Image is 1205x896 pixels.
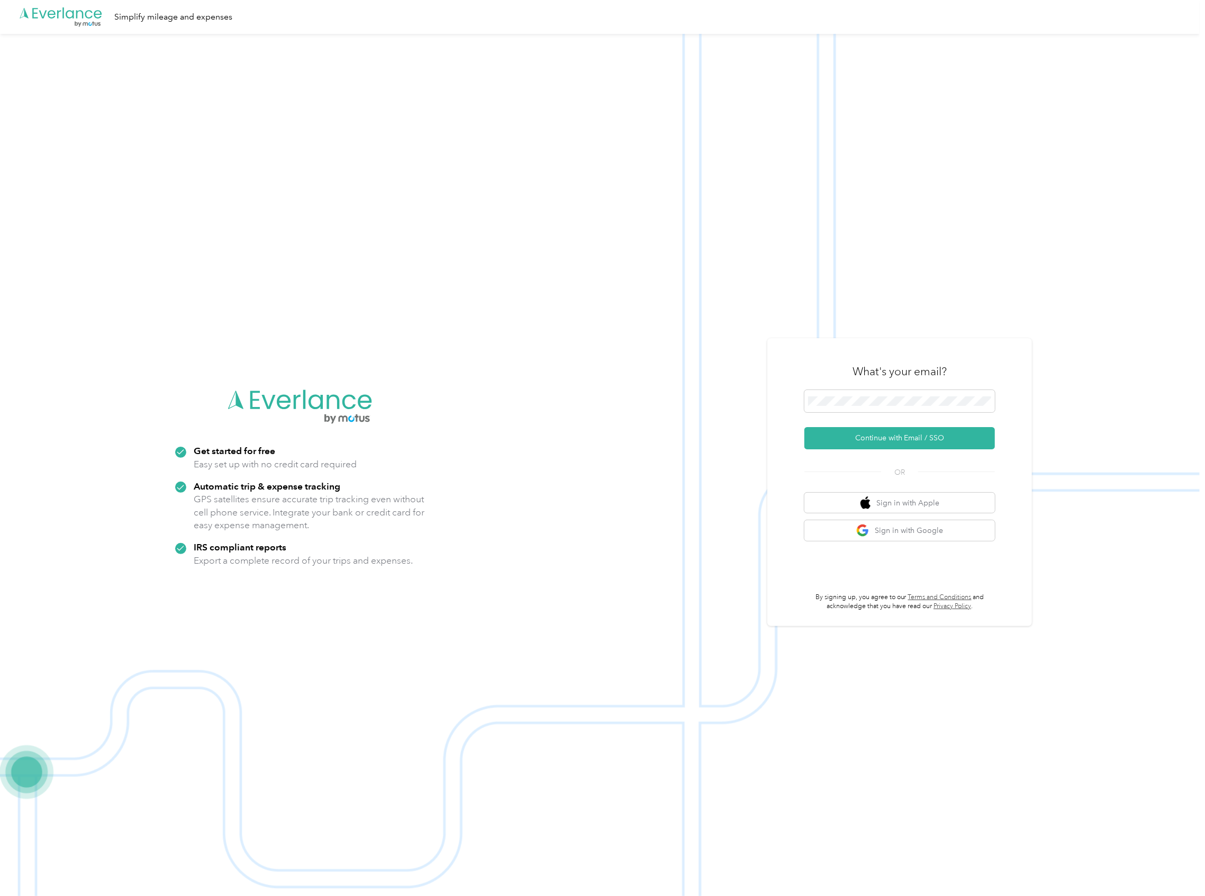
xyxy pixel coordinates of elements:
[194,554,413,567] p: Export a complete record of your trips and expenses.
[908,593,972,601] a: Terms and Conditions
[860,496,871,510] img: apple logo
[194,493,425,532] p: GPS satellites ensure accurate trip tracking even without cell phone service. Integrate your bank...
[194,541,286,553] strong: IRS compliant reports
[804,593,995,611] p: By signing up, you agree to our and acknowledge that you have read our .
[804,427,995,449] button: Continue with Email / SSO
[934,602,971,610] a: Privacy Policy
[804,520,995,541] button: google logoSign in with Google
[804,493,995,513] button: apple logoSign in with Apple
[856,524,869,537] img: google logo
[194,458,357,471] p: Easy set up with no credit card required
[853,364,947,379] h3: What's your email?
[114,11,232,24] div: Simplify mileage and expenses
[194,445,275,456] strong: Get started for free
[194,481,340,492] strong: Automatic trip & expense tracking
[881,467,918,478] span: OR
